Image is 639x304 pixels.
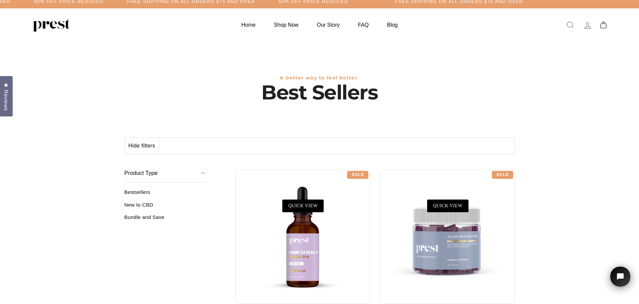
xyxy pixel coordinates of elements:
[33,18,69,32] img: PREST ORGANICS
[233,18,264,31] a: Home
[347,171,368,179] div: Sale
[492,171,513,179] div: Sale
[282,200,324,212] a: QUICK VIEW
[124,214,206,225] a: Bundle and Save
[266,18,307,31] a: Shop Now
[350,18,377,31] a: FAQ
[125,138,159,154] button: Hide filters
[124,189,206,200] a: Bestsellers
[427,200,468,212] a: QUICK VIEW
[602,257,639,304] iframe: Tidio Chat
[379,18,406,31] a: Blog
[233,18,406,31] ul: Primary
[124,164,206,183] button: Product Type
[309,18,348,31] a: Our Story
[124,202,206,213] a: New to CBD
[124,81,515,104] h1: Best Sellers
[124,75,515,81] h3: A better way to feel better.
[2,90,10,111] span: Reviews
